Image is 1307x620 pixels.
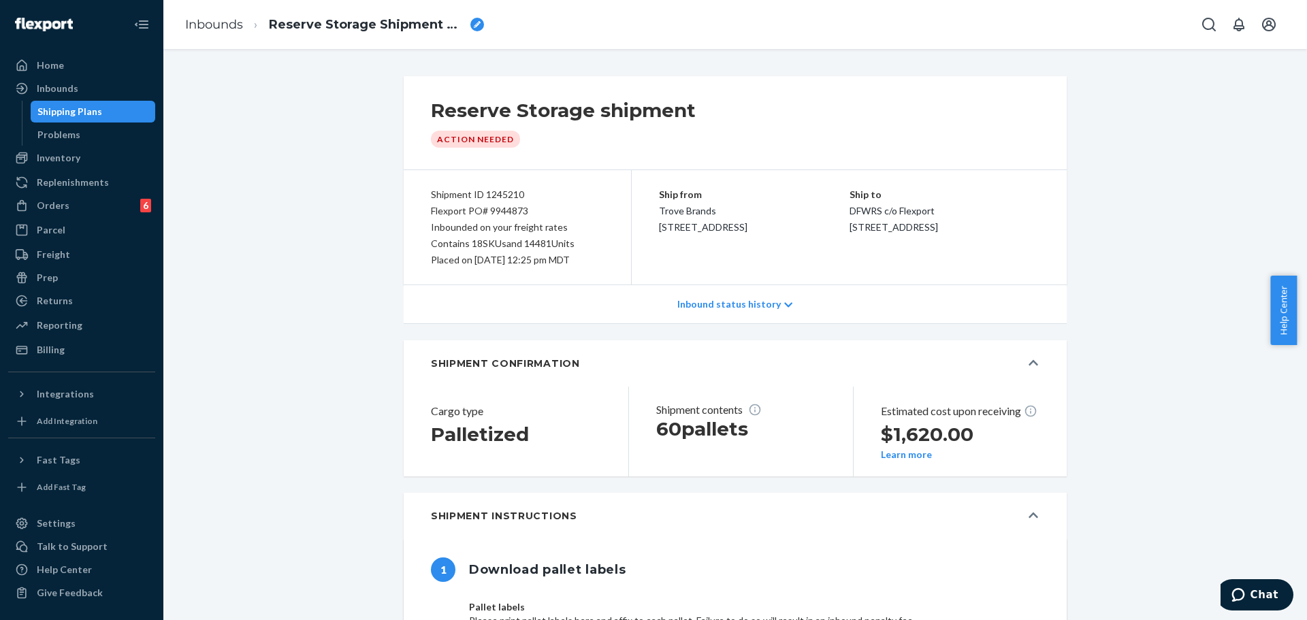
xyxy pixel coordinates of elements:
[8,244,155,265] a: Freight
[469,555,626,584] h1: Download pallet labels
[469,600,1039,614] p: Pallet labels
[431,186,604,203] div: Shipment ID 1245210
[881,403,1039,419] p: Estimated cost upon receiving
[1221,579,1293,613] iframe: Opens a widget where you can chat to one of our agents
[8,290,155,312] a: Returns
[431,557,455,582] span: 1
[8,476,155,498] a: Add Fast Tag
[656,417,815,441] h1: 60 pallets
[37,453,80,467] div: Fast Tags
[8,339,155,361] a: Billing
[8,559,155,581] a: Help Center
[677,297,781,311] p: Inbound status history
[37,586,103,600] div: Give Feedback
[404,493,1067,539] button: Shipment Instructions
[8,410,155,432] a: Add Integration
[431,357,580,370] h5: SHIPMENT CONFIRMATION
[37,248,70,261] div: Freight
[15,18,73,31] img: Flexport logo
[140,199,151,212] div: 6
[8,314,155,336] a: Reporting
[850,221,938,233] span: [STREET_ADDRESS]
[404,340,1067,387] button: SHIPMENT CONFIRMATION
[174,5,495,45] ol: breadcrumbs
[659,186,850,203] p: Ship from
[8,195,155,216] a: Orders6
[431,252,604,268] div: Placed on [DATE] 12:25 pm MDT
[431,422,590,446] h2: Palletized
[37,128,80,142] div: Problems
[37,481,86,493] div: Add Fast Tag
[37,517,76,530] div: Settings
[431,203,604,219] div: Flexport PO# 9944873
[37,387,94,401] div: Integrations
[1195,11,1223,38] button: Open Search Box
[656,403,815,417] p: Shipment contents
[659,205,747,233] span: Trove Brands [STREET_ADDRESS]
[37,223,65,237] div: Parcel
[850,203,1040,219] p: DFWRS c/o Flexport
[185,17,243,32] a: Inbounds
[8,267,155,289] a: Prep
[8,54,155,76] a: Home
[37,271,58,284] div: Prep
[850,186,1040,203] p: Ship to
[431,131,520,148] div: Action Needed
[8,449,155,471] button: Fast Tags
[431,98,696,123] h2: Reserve Storage shipment
[1225,11,1253,38] button: Open notifications
[37,540,108,553] div: Talk to Support
[128,11,155,38] button: Close Navigation
[431,219,604,235] div: Inbounded on your freight rates
[37,415,97,427] div: Add Integration
[8,582,155,604] button: Give Feedback
[431,403,590,419] header: Cargo type
[8,383,155,405] button: Integrations
[8,536,155,557] button: Talk to Support
[37,151,80,165] div: Inventory
[8,219,155,241] a: Parcel
[8,147,155,169] a: Inventory
[37,176,109,189] div: Replenishments
[881,422,1039,446] h2: $1,620.00
[37,82,78,95] div: Inbounds
[37,343,65,357] div: Billing
[31,124,156,146] a: Problems
[431,509,577,523] h5: Shipment Instructions
[1255,11,1282,38] button: Open account menu
[37,319,82,332] div: Reporting
[269,16,465,34] span: Reserve Storage Shipment STI7e33996113
[37,105,102,118] div: Shipping Plans
[881,449,932,460] button: Learn more
[8,512,155,534] a: Settings
[8,78,155,99] a: Inbounds
[37,563,92,576] div: Help Center
[431,235,604,252] div: Contains 18 SKUs and 14481 Units
[1270,276,1297,345] button: Help Center
[37,199,69,212] div: Orders
[37,59,64,72] div: Home
[8,172,155,193] a: Replenishments
[31,101,156,123] a: Shipping Plans
[37,294,73,308] div: Returns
